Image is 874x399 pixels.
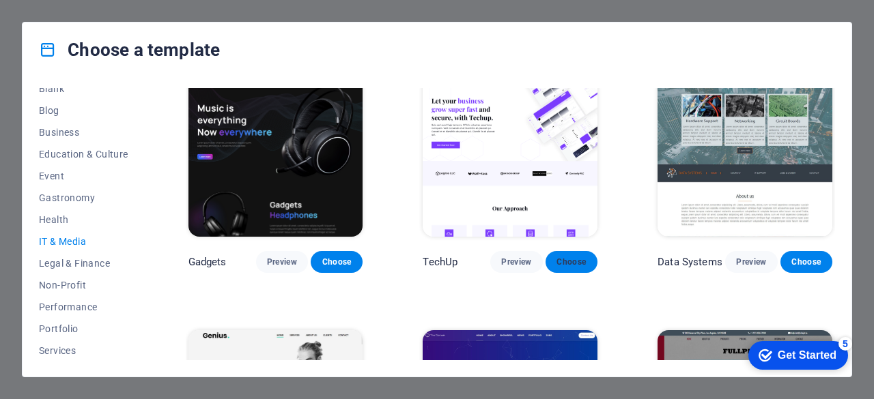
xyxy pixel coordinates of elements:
[267,256,297,267] span: Preview
[39,280,128,291] span: Non-Profit
[188,255,227,269] p: Gadgets
[39,258,128,269] span: Legal & Finance
[39,105,128,116] span: Blog
[39,149,128,160] span: Education & Culture
[39,192,128,203] span: Gastronomy
[39,78,128,100] button: Blank
[39,100,128,121] button: Blog
[39,83,128,94] span: Blank
[39,340,128,361] button: Services
[546,251,597,273] button: Choose
[311,251,363,273] button: Choose
[791,256,821,267] span: Choose
[39,236,128,247] span: IT & Media
[780,251,832,273] button: Choose
[39,127,128,138] span: Business
[39,214,128,225] span: Health
[658,255,722,269] p: Data Systems
[39,209,128,231] button: Health
[39,165,128,187] button: Event
[39,231,128,252] button: IT & Media
[39,345,128,356] span: Services
[423,76,597,237] img: TechUp
[188,76,363,237] img: Gadgets
[101,3,115,16] div: 5
[658,76,832,237] img: Data Systems
[39,296,128,318] button: Performance
[322,256,352,267] span: Choose
[39,252,128,274] button: Legal & Finance
[39,39,220,61] h4: Choose a template
[725,251,777,273] button: Preview
[39,121,128,143] button: Business
[11,7,111,35] div: Get Started 5 items remaining, 0% complete
[490,251,542,273] button: Preview
[736,256,766,267] span: Preview
[39,187,128,209] button: Gastronomy
[39,171,128,181] span: Event
[39,323,128,334] span: Portfolio
[39,274,128,296] button: Non-Profit
[40,15,99,27] div: Get Started
[423,255,457,269] p: TechUp
[39,143,128,165] button: Education & Culture
[39,301,128,312] span: Performance
[556,256,587,267] span: Choose
[501,256,531,267] span: Preview
[39,318,128,340] button: Portfolio
[256,251,308,273] button: Preview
